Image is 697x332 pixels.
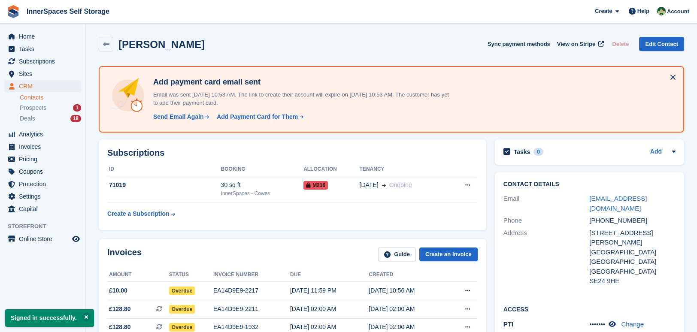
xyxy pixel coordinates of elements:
a: Create an Invoice [419,247,478,262]
a: menu [4,68,81,80]
span: Home [19,30,70,42]
img: Paula Amey [657,7,666,15]
th: Booking [221,163,304,176]
span: Analytics [19,128,70,140]
div: SE24 9HE [589,276,676,286]
div: 30 sq ft [221,181,304,190]
div: [DATE] 10:56 AM [369,286,447,295]
a: menu [4,178,81,190]
a: Contacts [20,94,81,102]
div: [DATE] 11:59 PM [290,286,369,295]
div: 18 [70,115,81,122]
h2: Access [503,305,676,313]
a: Change [621,320,644,328]
span: Subscriptions [19,55,70,67]
div: EA14D9E9-2211 [213,305,290,314]
div: [DATE] 02:00 AM [369,323,447,332]
span: Overdue [169,305,195,314]
a: menu [4,153,81,165]
a: InnerSpaces Self Storage [23,4,113,18]
div: 1 [73,104,81,112]
a: menu [4,30,81,42]
h2: Invoices [107,247,142,262]
span: Help [637,7,649,15]
div: Address [503,228,590,286]
span: PTI [503,320,513,328]
span: [DATE] [360,181,379,190]
span: Account [667,7,689,16]
h4: Add payment card email sent [150,77,450,87]
span: Settings [19,190,70,202]
a: menu [4,233,81,245]
span: Sites [19,68,70,80]
th: Invoice number [213,268,290,282]
h2: Subscriptions [107,148,478,158]
h2: Contact Details [503,181,676,188]
h2: [PERSON_NAME] [118,39,205,50]
th: Amount [107,268,169,282]
span: Storefront [8,222,85,231]
button: Delete [609,37,632,51]
img: stora-icon-8386f47178a22dfd0bd8f6a31ec36ba5ce8667c1dd55bd0f319d3a0aa187defe.svg [7,5,20,18]
span: Overdue [169,287,195,295]
span: Prospects [20,104,46,112]
a: [EMAIL_ADDRESS][DOMAIN_NAME] [589,195,647,212]
span: ••••••• [589,320,605,328]
span: Overdue [169,323,195,332]
th: Tenancy [360,163,448,176]
a: Deals 18 [20,114,81,123]
div: [DATE] 02:00 AM [290,323,369,332]
a: menu [4,190,81,202]
span: £128.80 [109,323,131,332]
a: Edit Contact [639,37,684,51]
span: View on Stripe [557,40,595,48]
div: 0 [533,148,543,156]
th: Due [290,268,369,282]
a: Guide [378,247,416,262]
p: Signed in successfully. [5,309,94,327]
img: add-payment-card-4dbda4983b697a7845d177d07a5d71e8a16f1ec00487972de202a45f1e8132f5.svg [110,77,146,114]
div: Phone [503,216,590,226]
a: menu [4,166,81,178]
span: CRM [19,80,70,92]
div: 71019 [107,181,221,190]
div: [DATE] 02:00 AM [369,305,447,314]
div: Add Payment Card for Them [217,112,298,121]
div: [PHONE_NUMBER] [589,216,676,226]
div: [GEOGRAPHIC_DATA] [589,257,676,267]
div: EA14D9E9-2217 [213,286,290,295]
div: InnerSpaces - Cowes [221,190,304,197]
span: £128.80 [109,305,131,314]
a: menu [4,203,81,215]
span: Deals [20,115,35,123]
button: Sync payment methods [488,37,550,51]
div: [DATE] 02:00 AM [290,305,369,314]
div: Create a Subscription [107,209,170,218]
h2: Tasks [514,148,530,156]
span: Tasks [19,43,70,55]
div: [GEOGRAPHIC_DATA] [589,267,676,277]
a: Prospects 1 [20,103,81,112]
th: Allocation [303,163,359,176]
a: Add [650,147,662,157]
a: Create a Subscription [107,206,175,222]
span: Online Store [19,233,70,245]
a: menu [4,128,81,140]
span: Create [595,7,612,15]
span: Capital [19,203,70,215]
th: Created [369,268,447,282]
div: EA14D9E9-1932 [213,323,290,332]
p: Email was sent [DATE] 10:53 AM. The link to create their account will expire on [DATE] 10:53 AM. ... [150,91,450,107]
span: M216 [303,181,328,190]
div: Email [503,194,590,213]
span: Invoices [19,141,70,153]
a: Add Payment Card for Them [213,112,304,121]
th: Status [169,268,213,282]
div: [GEOGRAPHIC_DATA] [589,247,676,257]
a: View on Stripe [554,37,606,51]
th: ID [107,163,221,176]
span: Coupons [19,166,70,178]
a: menu [4,141,81,153]
a: menu [4,43,81,55]
a: menu [4,55,81,67]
